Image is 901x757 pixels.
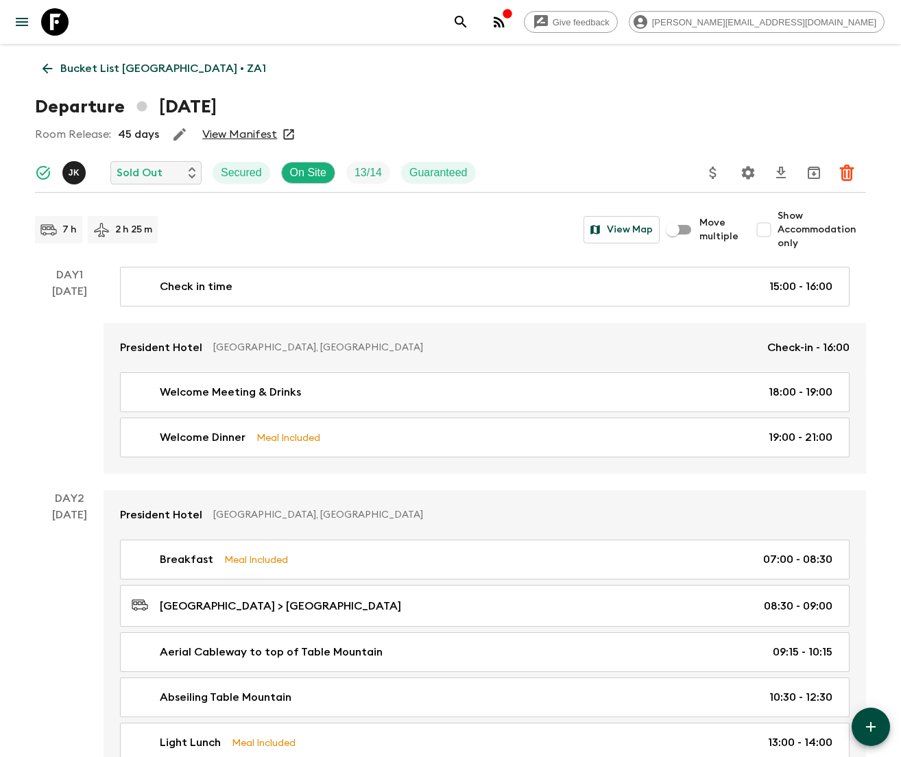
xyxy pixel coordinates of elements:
[120,585,850,627] a: [GEOGRAPHIC_DATA] > [GEOGRAPHIC_DATA]08:30 - 09:00
[232,735,296,750] p: Meal Included
[120,540,850,579] a: BreakfastMeal Included07:00 - 08:30
[447,8,474,36] button: search adventures
[213,341,756,355] p: [GEOGRAPHIC_DATA], [GEOGRAPHIC_DATA]
[35,490,104,507] p: Day 2
[120,507,202,523] p: President Hotel
[355,165,382,181] p: 13 / 14
[833,159,861,187] button: Delete
[764,598,832,614] p: 08:30 - 09:00
[768,734,832,751] p: 13:00 - 14:00
[256,430,320,445] p: Meal Included
[699,216,739,243] span: Move multiple
[545,17,617,27] span: Give feedback
[778,209,866,250] span: Show Accommodation only
[35,55,274,82] a: Bucket List [GEOGRAPHIC_DATA] • ZA1
[117,165,163,181] p: Sold Out
[409,165,468,181] p: Guaranteed
[160,644,383,660] p: Aerial Cableway to top of Table Mountain
[160,689,291,706] p: Abseiling Table Mountain
[35,126,111,143] p: Room Release:
[734,159,762,187] button: Settings
[346,162,390,184] div: Trip Fill
[800,159,828,187] button: Archive (Completed, Cancelled or Unsynced Departures only)
[769,278,832,295] p: 15:00 - 16:00
[213,508,839,522] p: [GEOGRAPHIC_DATA], [GEOGRAPHIC_DATA]
[35,93,217,121] h1: Departure [DATE]
[769,689,832,706] p: 10:30 - 12:30
[645,17,884,27] span: [PERSON_NAME][EMAIL_ADDRESS][DOMAIN_NAME]
[202,128,277,141] a: View Manifest
[160,429,245,446] p: Welcome Dinner
[584,216,660,243] button: View Map
[52,283,87,474] div: [DATE]
[629,11,885,33] div: [PERSON_NAME][EMAIL_ADDRESS][DOMAIN_NAME]
[120,632,850,672] a: Aerial Cableway to top of Table Mountain09:15 - 10:15
[699,159,727,187] button: Update Price, Early Bird Discount and Costs
[769,384,832,400] p: 18:00 - 19:00
[281,162,335,184] div: On Site
[104,490,866,540] a: President Hotel[GEOGRAPHIC_DATA], [GEOGRAPHIC_DATA]
[767,339,850,356] p: Check-in - 16:00
[160,734,221,751] p: Light Lunch
[104,323,866,372] a: President Hotel[GEOGRAPHIC_DATA], [GEOGRAPHIC_DATA]Check-in - 16:00
[224,552,288,567] p: Meal Included
[62,165,88,176] span: Jamie Keenan
[160,551,213,568] p: Breakfast
[221,165,262,181] p: Secured
[160,384,301,400] p: Welcome Meeting & Drinks
[62,161,88,184] button: JK
[120,339,202,356] p: President Hotel
[120,372,850,412] a: Welcome Meeting & Drinks18:00 - 19:00
[160,278,232,295] p: Check in time
[120,418,850,457] a: Welcome DinnerMeal Included19:00 - 21:00
[290,165,326,181] p: On Site
[160,598,401,614] p: [GEOGRAPHIC_DATA] > [GEOGRAPHIC_DATA]
[524,11,618,33] a: Give feedback
[60,60,266,77] p: Bucket List [GEOGRAPHIC_DATA] • ZA1
[35,165,51,181] svg: Synced Successfully
[767,159,795,187] button: Download CSV
[115,223,152,237] p: 2 h 25 m
[120,267,850,307] a: Check in time15:00 - 16:00
[69,167,80,178] p: J K
[118,126,159,143] p: 45 days
[213,162,270,184] div: Secured
[763,551,832,568] p: 07:00 - 08:30
[769,429,832,446] p: 19:00 - 21:00
[120,677,850,717] a: Abseiling Table Mountain10:30 - 12:30
[62,223,77,237] p: 7 h
[8,8,36,36] button: menu
[773,644,832,660] p: 09:15 - 10:15
[35,267,104,283] p: Day 1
